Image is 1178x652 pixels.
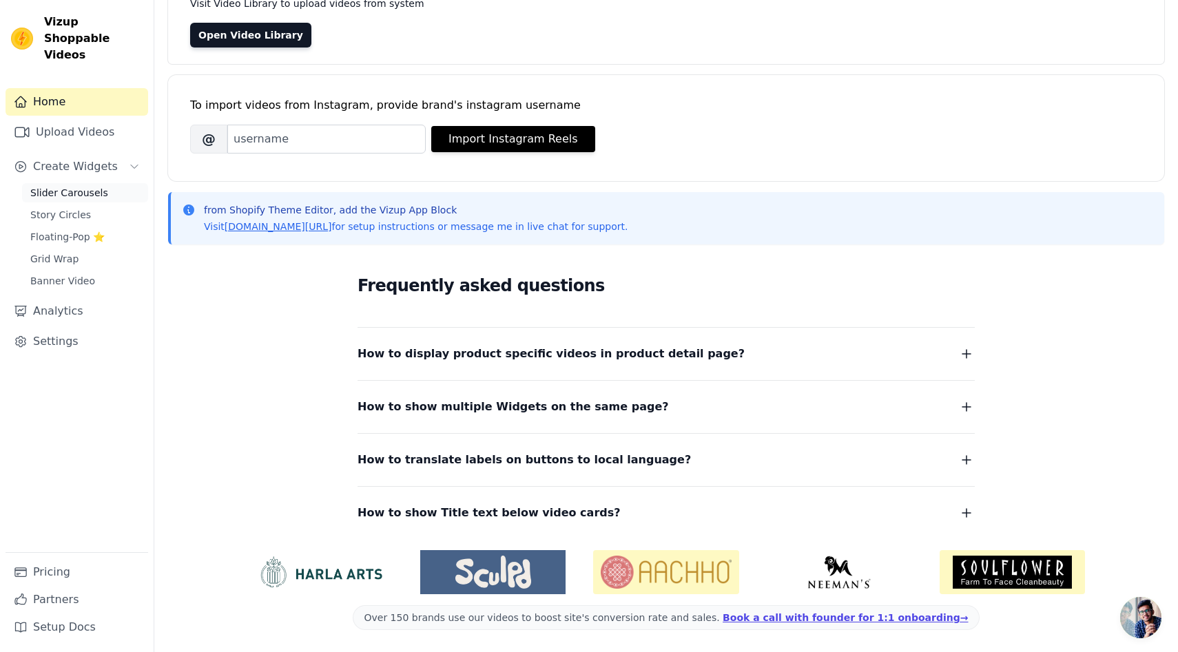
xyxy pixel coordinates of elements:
a: Upload Videos [6,118,148,146]
a: Open chat [1120,597,1161,638]
button: How to show multiple Widgets on the same page? [358,397,975,417]
span: How to show multiple Widgets on the same page? [358,397,669,417]
a: Book a call with founder for 1:1 onboarding [723,612,968,623]
span: Vizup Shoppable Videos [44,14,143,63]
span: Story Circles [30,208,91,222]
span: Banner Video [30,274,95,288]
button: How to show Title text below video cards? [358,503,975,523]
div: To import videos from Instagram, provide brand's instagram username [190,97,1142,114]
input: username [227,125,426,154]
button: How to display product specific videos in product detail page? [358,344,975,364]
h2: Frequently asked questions [358,272,975,299]
img: HarlaArts [247,556,393,589]
span: Create Widgets [33,158,118,175]
span: How to display product specific videos in product detail page? [358,344,745,364]
button: Create Widgets [6,153,148,180]
a: Grid Wrap [22,249,148,269]
span: Grid Wrap [30,252,79,266]
p: Visit for setup instructions or message me in live chat for support. [204,220,628,233]
a: Pricing [6,558,148,586]
span: How to translate labels on buttons to local language? [358,450,691,470]
a: Banner Video [22,271,148,291]
img: Aachho [593,550,738,594]
a: Floating-Pop ⭐ [22,227,148,246]
span: Slider Carousels [30,186,108,200]
a: Partners [6,586,148,613]
a: Settings [6,328,148,355]
span: How to show Title text below video cards? [358,503,621,523]
a: Analytics [6,297,148,325]
a: Home [6,88,148,116]
img: Sculpd US [420,556,566,589]
a: Story Circles [22,205,148,224]
a: Setup Docs [6,613,148,641]
span: Floating-Pop ⭐ [30,230,105,244]
img: Vizup [11,28,33,50]
button: Import Instagram Reels [431,126,595,152]
p: from Shopify Theme Editor, add the Vizup App Block [204,203,628,217]
img: Neeman's [767,556,912,589]
a: Open Video Library [190,23,311,48]
button: How to translate labels on buttons to local language? [358,450,975,470]
span: @ [190,125,227,154]
img: Soulflower [940,550,1085,594]
a: [DOMAIN_NAME][URL] [225,221,332,232]
a: Slider Carousels [22,183,148,202]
